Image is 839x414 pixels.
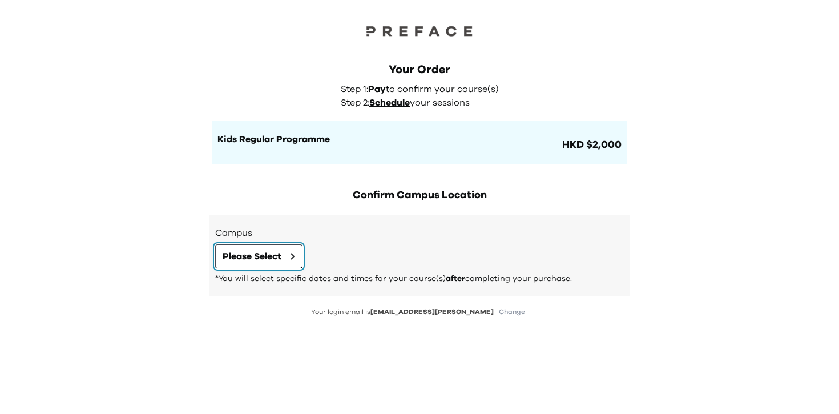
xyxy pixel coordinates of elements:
[217,132,560,146] h1: Kids Regular Programme
[560,137,622,153] span: HKD $2,000
[362,23,477,39] img: Preface Logo
[212,62,627,78] div: Your Order
[368,85,386,94] span: Pay
[215,226,624,240] h3: Campus
[446,275,465,283] span: after
[341,82,505,96] p: Step 1: to confirm your course(s)
[341,96,505,110] p: Step 2: your sessions
[369,98,410,107] span: Schedule
[215,244,302,268] button: Please Select
[215,273,624,284] p: *You will select specific dates and times for your course(s) completing your purchase.
[209,187,630,203] h2: Confirm Campus Location
[209,307,630,317] p: Your login email is
[223,250,281,263] span: Please Select
[495,307,529,317] button: Change
[370,308,494,315] span: [EMAIL_ADDRESS][PERSON_NAME]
